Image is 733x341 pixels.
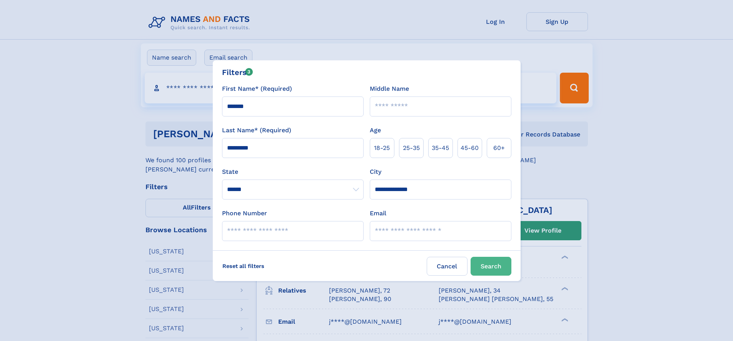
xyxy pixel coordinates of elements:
label: First Name* (Required) [222,84,292,93]
label: State [222,167,364,176]
span: 45‑60 [461,143,479,153]
label: City [370,167,381,176]
span: 18‑25 [374,143,390,153]
label: Email [370,209,386,218]
label: Age [370,126,381,135]
span: 35‑45 [432,143,449,153]
span: 25‑35 [403,143,420,153]
label: Middle Name [370,84,409,93]
button: Search [471,257,511,276]
label: Phone Number [222,209,267,218]
label: Reset all filters [217,257,269,275]
span: 60+ [493,143,505,153]
label: Cancel [427,257,468,276]
div: Filters [222,67,253,78]
label: Last Name* (Required) [222,126,291,135]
